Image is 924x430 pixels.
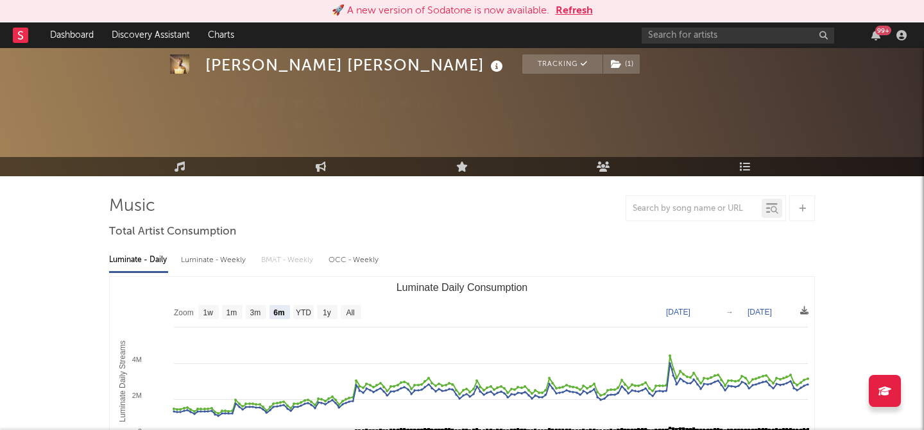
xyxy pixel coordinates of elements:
[205,115,286,135] button: Tracking
[603,54,640,74] span: ( 1 )
[205,78,356,94] div: [GEOGRAPHIC_DATA] | Country
[273,308,284,317] text: 6m
[416,97,440,113] button: Edit
[556,3,593,19] button: Refresh
[397,282,528,293] text: Luminate Daily Consumption
[440,118,489,133] span: Benchmark
[199,22,243,48] a: Charts
[393,122,409,129] em: Off
[727,58,778,66] span: 580,440
[626,204,762,214] input: Search by song name or URL
[875,26,891,35] div: 99 +
[748,308,772,317] text: [DATE]
[329,115,416,135] button: Email AlertsOff
[329,249,380,271] div: OCC - Weekly
[181,249,248,271] div: Luminate - Weekly
[638,75,696,83] span: 1,100,000
[174,308,194,317] text: Zoom
[603,54,640,74] button: (1)
[726,308,733,317] text: →
[346,308,354,317] text: All
[132,392,142,399] text: 2M
[109,224,236,240] span: Total Artist Consumption
[332,3,549,19] div: 🚀 A new version of Sodatone is now available.
[642,28,834,44] input: Search for artists
[203,308,214,317] text: 1w
[250,308,261,317] text: 3m
[638,110,773,118] span: 6,116,253 Monthly Listeners
[205,54,506,76] div: [PERSON_NAME] [PERSON_NAME]
[286,115,323,135] span: ( 1 )
[871,30,880,40] button: 99+
[502,115,563,135] button: Summary
[638,58,688,66] span: 297,536
[41,22,103,48] a: Dashboard
[296,308,311,317] text: YTD
[518,122,556,129] span: Summary
[286,115,323,135] button: (1)
[103,22,199,48] a: Discovery Assistant
[227,308,237,317] text: 1m
[118,340,127,422] text: Luminate Daily Streams
[638,125,715,133] span: Jump Score: 84.4
[109,249,168,271] div: Luminate - Daily
[666,308,690,317] text: [DATE]
[522,54,603,74] button: Tracking
[638,92,678,101] span: 6,706
[727,92,777,101] span: 130,000
[132,356,142,363] text: 4M
[727,75,773,83] span: 65,800
[323,308,331,317] text: 1y
[422,115,496,135] a: Benchmark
